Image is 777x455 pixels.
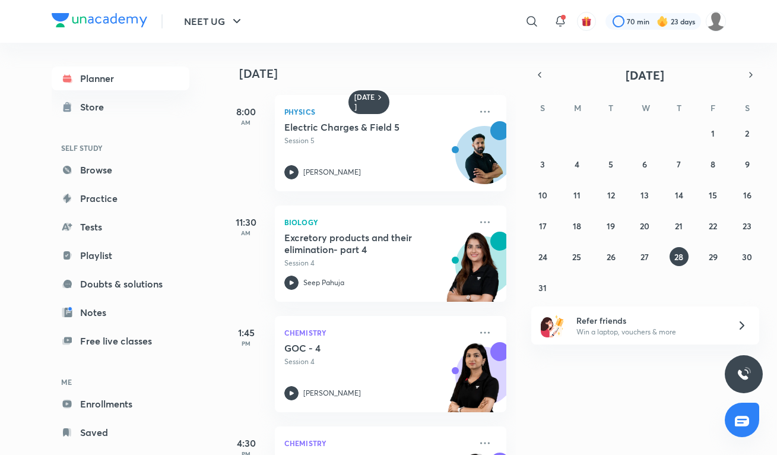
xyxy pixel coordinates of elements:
img: unacademy [441,232,506,314]
abbr: August 28, 2025 [674,251,683,263]
button: August 30, 2025 [738,247,757,266]
button: August 9, 2025 [738,154,757,173]
a: Playlist [52,244,189,267]
abbr: August 20, 2025 [640,220,649,232]
img: unacademy [441,342,506,424]
img: avatar [581,16,592,27]
button: August 31, 2025 [533,278,552,297]
p: AM [223,119,270,126]
abbr: August 1, 2025 [711,128,715,139]
p: Session 4 [284,258,471,268]
button: August 3, 2025 [533,154,552,173]
img: streak [657,15,668,27]
abbr: August 6, 2025 [642,159,647,170]
abbr: August 22, 2025 [709,220,717,232]
abbr: August 17, 2025 [539,220,547,232]
a: Store [52,95,189,119]
abbr: August 10, 2025 [538,189,547,201]
abbr: August 16, 2025 [743,189,751,201]
abbr: August 18, 2025 [573,220,581,232]
p: [PERSON_NAME] [303,388,361,399]
button: August 26, 2025 [601,247,620,266]
button: August 6, 2025 [635,154,654,173]
abbr: August 2, 2025 [745,128,749,139]
p: Session 4 [284,356,471,367]
button: August 17, 2025 [533,216,552,235]
abbr: August 9, 2025 [745,159,750,170]
a: Tests [52,215,189,239]
abbr: Wednesday [642,102,650,113]
button: August 23, 2025 [738,216,757,235]
abbr: Thursday [677,102,681,113]
abbr: August 29, 2025 [709,251,718,263]
abbr: August 26, 2025 [607,251,616,263]
abbr: August 27, 2025 [640,251,649,263]
abbr: August 30, 2025 [742,251,752,263]
h5: 11:30 [223,215,270,229]
h6: Refer friends [576,314,722,327]
button: August 15, 2025 [703,185,722,204]
p: Physics [284,105,471,119]
abbr: Sunday [540,102,545,113]
button: August 16, 2025 [738,185,757,204]
button: August 24, 2025 [533,247,552,266]
abbr: August 3, 2025 [540,159,545,170]
h5: Electric Charges & Field 5 [284,121,432,133]
img: Avatar [456,132,513,189]
button: August 1, 2025 [703,124,722,143]
abbr: Saturday [745,102,750,113]
abbr: August 31, 2025 [538,282,547,293]
button: August 11, 2025 [567,185,586,204]
button: August 14, 2025 [670,185,689,204]
button: August 4, 2025 [567,154,586,173]
button: avatar [577,12,596,31]
img: referral [541,314,564,337]
a: Free live classes [52,329,189,353]
h5: 1:45 [223,326,270,340]
p: Biology [284,215,471,229]
abbr: August 8, 2025 [711,159,715,170]
p: [PERSON_NAME] [303,167,361,178]
h5: 8:00 [223,105,270,119]
button: August 29, 2025 [703,247,722,266]
img: ttu [737,367,751,381]
a: Enrollments [52,392,189,416]
button: [DATE] [548,67,743,83]
button: August 25, 2025 [567,247,586,266]
button: August 7, 2025 [670,154,689,173]
abbr: Friday [711,102,715,113]
span: [DATE] [626,67,664,83]
p: AM [223,229,270,236]
button: August 18, 2025 [567,216,586,235]
button: NEET UG [177,10,251,33]
button: August 8, 2025 [703,154,722,173]
div: Store [80,100,111,114]
a: Notes [52,301,189,324]
abbr: August 24, 2025 [538,251,547,263]
p: Win a laptop, vouchers & more [576,327,722,337]
a: Doubts & solutions [52,272,189,296]
img: Disha C [706,11,726,31]
button: August 22, 2025 [703,216,722,235]
button: August 27, 2025 [635,247,654,266]
button: August 28, 2025 [670,247,689,266]
abbr: August 23, 2025 [743,220,751,232]
abbr: Tuesday [608,102,613,113]
h5: GOC - 4 [284,342,432,354]
abbr: August 25, 2025 [572,251,581,263]
p: Chemistry [284,326,471,340]
a: Saved [52,421,189,444]
button: August 5, 2025 [601,154,620,173]
abbr: August 21, 2025 [675,220,683,232]
abbr: August 4, 2025 [575,159,579,170]
a: Planner [52,67,189,90]
button: August 2, 2025 [738,124,757,143]
h6: ME [52,372,189,392]
p: Session 5 [284,135,471,146]
button: August 21, 2025 [670,216,689,235]
abbr: August 5, 2025 [608,159,613,170]
a: Browse [52,158,189,182]
button: August 10, 2025 [533,185,552,204]
img: Company Logo [52,13,147,27]
abbr: August 12, 2025 [607,189,615,201]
